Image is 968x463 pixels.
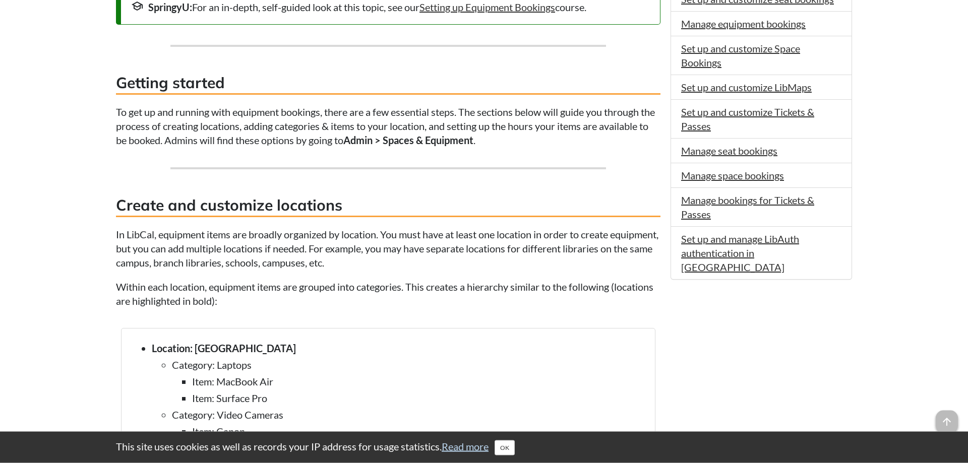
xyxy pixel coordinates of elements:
a: Read more [442,440,489,452]
strong: Admin > Spaces & Equipment [343,134,473,146]
li: Category: Video Cameras [172,408,645,455]
li: Item: Surface Pro [192,391,645,405]
p: To get up and running with equipment bookings, there are a few essential steps. The sections belo... [116,105,660,147]
a: Set up and customize LibMaps [681,81,812,93]
li: Item: MacBook Air [192,374,645,388]
li: Item: Canon [192,424,645,438]
a: Set up and customize Tickets & Passes [681,106,814,132]
a: Set up and manage LibAuth authentication in [GEOGRAPHIC_DATA] [681,233,799,273]
h3: Create and customize locations [116,194,660,217]
strong: Location: [GEOGRAPHIC_DATA] [152,342,296,354]
a: Setting up Equipment Bookings [419,1,555,13]
li: Category: Laptops [172,358,645,405]
div: This site uses cookies as well as records your IP address for usage statistics. [106,439,862,455]
a: arrow_upward [936,412,958,424]
p: Within each location, equipment items are grouped into categories. This creates a hierarchy simil... [116,280,660,308]
a: Manage space bookings [681,169,784,181]
a: Manage seat bookings [681,145,777,157]
p: In LibCal, equipment items are broadly organized by location. You must have at least one location... [116,227,660,270]
a: Set up and customize Space Bookings [681,42,800,69]
h3: Getting started [116,72,660,95]
a: Manage equipment bookings [681,18,806,30]
span: arrow_upward [936,411,958,433]
a: Manage bookings for Tickets & Passes [681,194,814,220]
button: Close [495,440,515,455]
strong: SpringyU: [148,1,192,13]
